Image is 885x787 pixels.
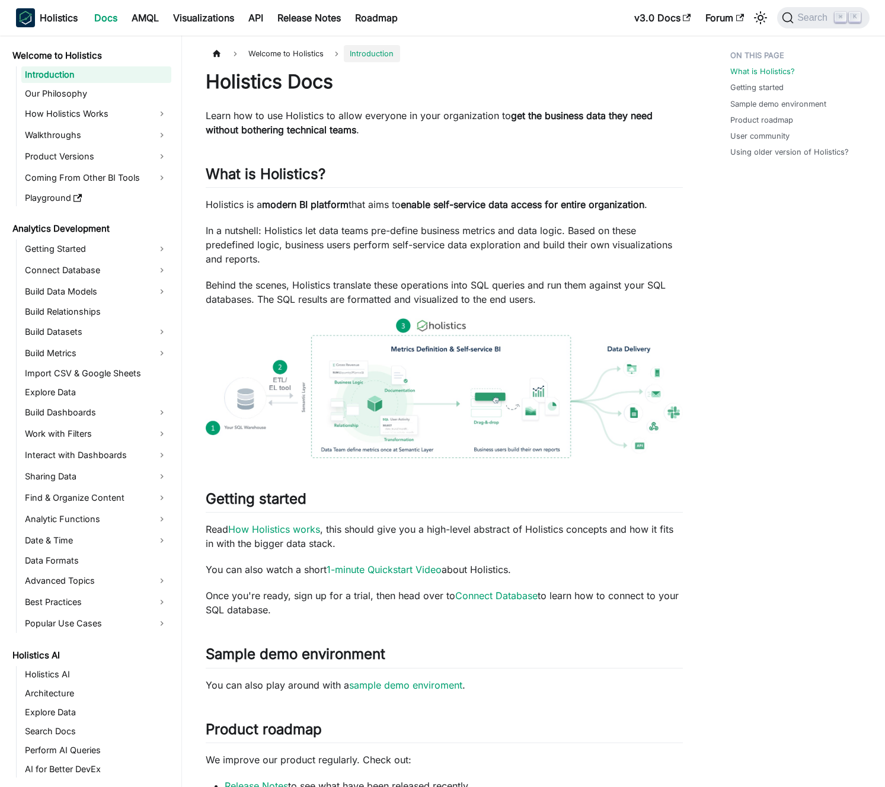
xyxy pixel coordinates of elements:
[21,239,171,258] a: Getting Started
[794,12,835,23] span: Search
[21,322,171,341] a: Build Datasets
[327,564,442,575] a: 1-minute Quickstart Video
[206,197,683,212] p: Holistics is a that aims to .
[262,199,349,210] strong: modern BI platform
[344,45,400,62] span: Introduction
[21,126,171,145] a: Walkthroughs
[21,704,171,721] a: Explore Data
[206,70,683,94] h1: Holistics Docs
[730,98,826,110] a: Sample demo environment
[21,147,171,166] a: Product Versions
[21,104,171,123] a: How Holistics Works
[21,723,171,740] a: Search Docs
[206,721,683,743] h2: Product roadmap
[730,146,849,158] a: Using older version of Holistics?
[730,66,795,77] a: What is Holistics?
[206,490,683,513] h2: Getting started
[16,8,78,27] a: HolisticsHolistics
[849,12,861,23] kbd: K
[206,645,683,668] h2: Sample demo environment
[206,678,683,692] p: You can also play around with a .
[228,523,320,535] a: How Holistics works
[730,114,793,126] a: Product roadmap
[21,365,171,382] a: Import CSV & Google Sheets
[627,8,698,27] a: v3.0 Docs
[87,8,124,27] a: Docs
[21,168,171,187] a: Coming From Other BI Tools
[40,11,78,25] b: Holistics
[21,85,171,102] a: Our Philosophy
[21,552,171,569] a: Data Formats
[9,647,171,664] a: Holistics AI
[698,8,751,27] a: Forum
[241,8,270,27] a: API
[21,531,171,550] a: Date & Time
[206,45,683,62] nav: Breadcrumbs
[21,424,171,443] a: Work with Filters
[206,522,683,551] p: Read , this should give you a high-level abstract of Holistics concepts and how it fits in with t...
[730,130,790,142] a: User community
[21,685,171,702] a: Architecture
[21,282,171,301] a: Build Data Models
[124,8,166,27] a: AMQL
[16,8,35,27] img: Holistics
[348,8,405,27] a: Roadmap
[21,571,171,590] a: Advanced Topics
[21,66,171,83] a: Introduction
[206,223,683,266] p: In a nutshell: Holistics let data teams pre-define business metrics and data logic. Based on thes...
[21,467,171,486] a: Sharing Data
[21,303,171,320] a: Build Relationships
[166,8,241,27] a: Visualizations
[21,510,171,529] a: Analytic Functions
[206,318,683,458] img: How Holistics fits in your Data Stack
[21,488,171,507] a: Find & Organize Content
[21,446,171,465] a: Interact with Dashboards
[730,82,784,93] a: Getting started
[206,165,683,188] h2: What is Holistics?
[751,8,770,27] button: Switch between dark and light mode (currently light mode)
[206,588,683,617] p: Once you're ready, sign up for a trial, then head over to to learn how to connect to your SQL dat...
[21,190,171,206] a: Playground
[206,278,683,306] p: Behind the scenes, Holistics translate these operations into SQL queries and run them against you...
[401,199,644,210] strong: enable self-service data access for entire organization
[777,7,869,28] button: Search (Command+K)
[21,614,171,633] a: Popular Use Cases
[9,47,171,64] a: Welcome to Holistics
[21,593,171,612] a: Best Practices
[4,36,182,787] nav: Docs sidebar
[21,384,171,401] a: Explore Data
[349,679,462,691] a: sample demo enviroment
[270,8,348,27] a: Release Notes
[206,108,683,137] p: Learn how to use Holistics to allow everyone in your organization to .
[455,590,538,602] a: Connect Database
[9,220,171,237] a: Analytics Development
[242,45,330,62] span: Welcome to Holistics
[206,753,683,767] p: We improve our product regularly. Check out:
[21,344,171,363] a: Build Metrics
[206,562,683,577] p: You can also watch a short about Holistics.
[21,761,171,778] a: AI for Better DevEx
[835,12,846,23] kbd: ⌘
[21,403,171,422] a: Build Dashboards
[21,742,171,759] a: Perform AI Queries
[206,45,228,62] a: Home page
[21,261,171,280] a: Connect Database
[21,666,171,683] a: Holistics AI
